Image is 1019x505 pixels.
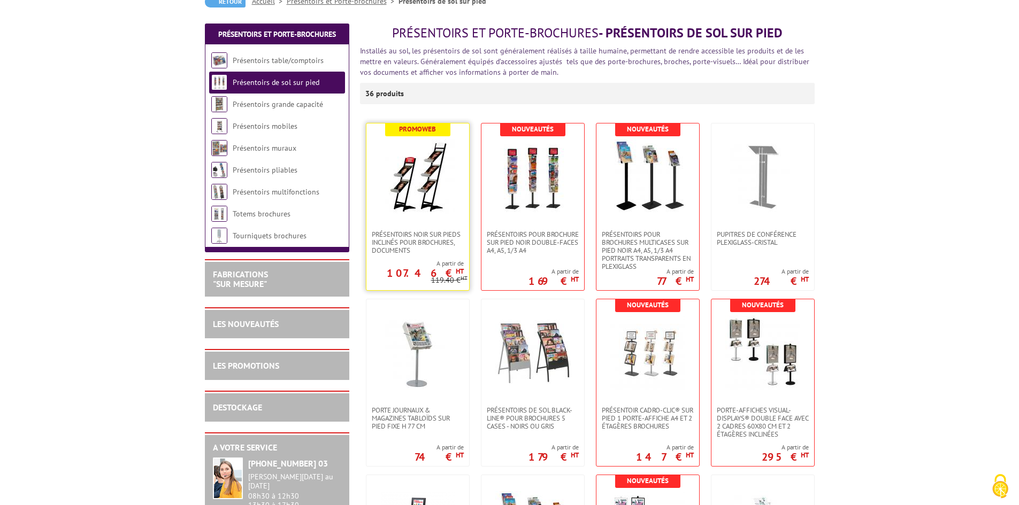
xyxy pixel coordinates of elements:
sup: HT [801,275,809,284]
sup: HT [456,450,464,460]
p: 119.40 € [431,276,468,284]
p: 36 produits [365,83,405,104]
p: 74 € [415,454,464,460]
sup: HT [456,267,464,276]
b: Nouveautés [512,125,554,134]
div: [PERSON_NAME][DATE] au [DATE] [248,472,341,491]
a: Présentoirs pour brochure sur pied NOIR double-faces A4, A5, 1/3 A4 [481,230,584,254]
sup: HT [686,275,694,284]
img: Présentoirs pliables [211,162,227,178]
strong: [PHONE_NUMBER] 03 [248,458,328,469]
img: Présentoirs grande capacité [211,96,227,112]
h2: A votre service [213,443,341,453]
img: Porte-affiches Visual-Displays® double face avec 2 cadres 60x80 cm et 2 étagères inclinées [725,315,800,390]
span: Présentoir Cadro-Clic® sur pied 1 porte-affiche A4 et 2 étagères brochures [602,406,694,430]
p: 295 € [762,454,809,460]
a: Pupitres de conférence plexiglass-cristal [711,230,814,246]
a: Présentoirs de sol Black-Line® pour brochures 5 Cases - Noirs ou Gris [481,406,584,430]
p: 274 € [754,278,809,284]
img: Présentoirs de sol sur pied [211,74,227,90]
img: Présentoirs muraux [211,140,227,156]
b: Nouveautés [627,476,669,485]
a: Présentoirs de sol sur pied [233,77,319,87]
a: Présentoirs grande capacité [233,99,323,109]
img: Présentoirs multifonctions [211,184,227,200]
img: Présentoirs table/comptoirs [211,52,227,68]
a: Présentoirs pour brochures multicases sur pied NOIR A4, A5, 1/3 A4 Portraits transparents en plex... [596,230,699,270]
img: Pupitres de conférence plexiglass-cristal [725,139,800,214]
button: Cookies (fenêtre modale) [982,469,1019,505]
img: widget-service.jpg [213,457,243,499]
span: Porte Journaux & Magazines Tabloïds sur pied fixe H 77 cm [372,406,464,430]
a: Présentoir Cadro-Clic® sur pied 1 porte-affiche A4 et 2 étagères brochures [596,406,699,430]
img: Présentoirs mobiles [211,118,227,134]
span: A partir de [657,267,694,276]
font: Installés au sol, les présentoirs de sol sont généralement réalisés à taille humaine, permettant ... [360,46,809,77]
a: Porte Journaux & Magazines Tabloïds sur pied fixe H 77 cm [366,406,469,430]
b: Nouveautés [627,300,669,309]
p: 169 € [528,278,579,284]
sup: HT [571,450,579,460]
span: A partir de [528,267,579,276]
a: Présentoirs muraux [233,143,296,153]
span: Présentoirs de sol Black-Line® pour brochures 5 Cases - Noirs ou Gris [487,406,579,430]
img: Cookies (fenêtre modale) [987,473,1014,500]
a: FABRICATIONS"Sur Mesure" [213,269,268,289]
span: A partir de [754,267,809,276]
a: Présentoirs table/comptoirs [233,56,324,65]
p: 179 € [528,454,579,460]
sup: HT [686,450,694,460]
span: Présentoirs pour brochure sur pied NOIR double-faces A4, A5, 1/3 A4 [487,230,579,254]
b: Nouveautés [742,300,784,309]
h1: - Présentoirs de sol sur pied [360,26,815,40]
a: DESTOCKAGE [213,402,262,413]
a: Présentoirs multifonctions [233,187,319,197]
span: A partir de [366,259,464,268]
span: Présentoirs pour brochures multicases sur pied NOIR A4, A5, 1/3 A4 Portraits transparents en plex... [602,230,694,270]
img: Présentoirs NOIR sur pieds inclinés pour brochures, documents [380,139,455,214]
img: Tourniquets brochures [211,228,227,244]
img: Totems brochures [211,206,227,222]
a: LES NOUVEAUTÉS [213,318,279,329]
a: Présentoirs NOIR sur pieds inclinés pour brochures, documents [366,230,469,254]
img: Présentoirs pour brochure sur pied NOIR double-faces A4, A5, 1/3 A4 [495,139,570,214]
img: Présentoir Cadro-Clic® sur pied 1 porte-affiche A4 et 2 étagères brochures [610,315,685,390]
span: Porte-affiches Visual-Displays® double face avec 2 cadres 60x80 cm et 2 étagères inclinées [717,406,809,438]
span: A partir de [415,443,464,452]
img: Présentoirs de sol Black-Line® pour brochures 5 Cases - Noirs ou Gris [495,315,570,390]
sup: HT [461,274,468,282]
img: Porte Journaux & Magazines Tabloïds sur pied fixe H 77 cm [380,315,455,390]
p: 147 € [636,454,694,460]
a: Présentoirs mobiles [233,121,297,131]
sup: HT [571,275,579,284]
a: Présentoirs pliables [233,165,297,175]
span: Pupitres de conférence plexiglass-cristal [717,230,809,246]
a: Présentoirs et Porte-brochures [218,29,336,39]
a: Totems brochures [233,209,290,219]
a: LES PROMOTIONS [213,360,279,371]
a: Tourniquets brochures [233,231,307,240]
sup: HT [801,450,809,460]
span: A partir de [528,443,579,452]
a: Porte-affiches Visual-Displays® double face avec 2 cadres 60x80 cm et 2 étagères inclinées [711,406,814,438]
span: A partir de [636,443,694,452]
span: Présentoirs NOIR sur pieds inclinés pour brochures, documents [372,230,464,254]
span: Présentoirs et Porte-brochures [392,25,599,41]
b: Nouveautés [627,125,669,134]
img: Présentoirs pour brochures multicases sur pied NOIR A4, A5, 1/3 A4 Portraits transparents en plex... [610,139,685,214]
p: 107.46 € [387,270,464,276]
span: A partir de [762,443,809,452]
p: 77 € [657,278,694,284]
b: Promoweb [399,125,436,134]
